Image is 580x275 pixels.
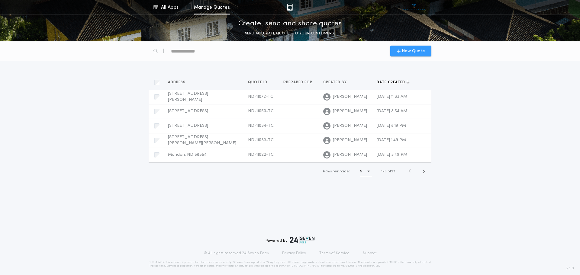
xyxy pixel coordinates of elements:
[360,168,362,174] h1: 5
[319,251,350,256] a: Terms of Service
[363,251,376,256] a: Support
[377,94,407,99] span: [DATE] 11:33 AM
[168,79,190,85] button: Address
[377,79,410,85] button: Date created
[388,169,395,174] span: of 93
[360,167,372,176] button: 5
[248,79,272,85] button: Quote ID
[287,4,293,11] img: img
[168,135,236,145] span: [STREET_ADDRESS][PERSON_NAME][PERSON_NAME]
[291,265,321,267] a: [URL][DOMAIN_NAME]
[266,236,314,244] div: Powered by
[168,152,207,157] span: Mandan, ND 58554
[377,80,406,85] span: Date created
[566,266,574,271] span: 3.8.0
[323,80,348,85] span: Created by
[377,152,407,157] span: [DATE] 3:49 PM
[333,137,367,143] span: [PERSON_NAME]
[282,251,306,256] a: Privacy Policy
[168,80,187,85] span: Address
[377,109,407,114] span: [DATE] 8:54 AM
[381,170,382,173] span: 1
[168,91,208,102] span: [STREET_ADDRESS][PERSON_NAME]
[168,123,208,128] span: [STREET_ADDRESS]
[403,4,426,10] img: vs-icon
[149,261,431,268] p: DISCLAIMER: This estimate is provided for informational purposes only. 24|Seven Fees, a product o...
[248,123,274,128] span: ND-11034-TC
[248,152,274,157] span: ND-11022-TC
[333,94,367,100] span: [PERSON_NAME]
[248,94,273,99] span: ND-11072-TC
[168,109,208,114] span: [STREET_ADDRESS]
[238,19,342,29] p: Create, send and share quotes
[248,109,274,114] span: ND-11050-TC
[204,251,269,256] p: © All rights reserved. 24|Seven Fees
[402,48,425,54] span: New Quote
[283,80,314,85] span: Prepared for
[290,236,314,244] img: logo
[385,170,387,173] span: 5
[248,80,269,85] span: Quote ID
[248,138,274,142] span: ND-11033-TC
[333,152,367,158] span: [PERSON_NAME]
[377,138,406,142] span: [DATE] 1:49 PM
[323,170,350,173] span: Rows per page:
[390,46,431,56] button: New Quote
[245,30,335,37] p: SEND ACCURATE QUOTES TO YOUR CUSTOMERS.
[323,79,351,85] button: Created by
[333,108,367,114] span: [PERSON_NAME]
[377,123,406,128] span: [DATE] 8:19 PM
[333,123,367,129] span: [PERSON_NAME]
